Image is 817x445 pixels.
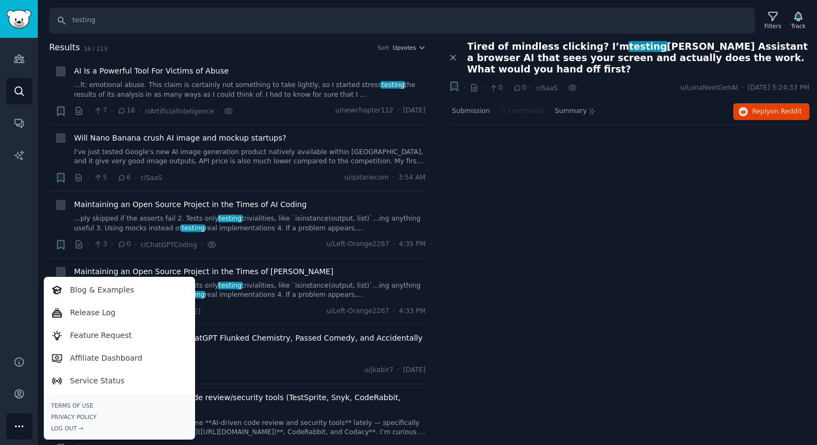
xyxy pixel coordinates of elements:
span: · [742,83,744,93]
span: · [464,82,466,94]
span: · [135,172,137,183]
span: 0 [513,83,526,93]
span: u/LunaNextGenAI [680,83,738,93]
a: Service Status [45,369,193,392]
span: · [483,82,485,94]
a: Affiliate Dashboard [45,347,193,369]
p: Affiliate Dashboard [70,353,143,364]
span: [DATE] [403,106,425,116]
span: · [392,173,394,183]
span: u/newchapter112 [335,106,393,116]
a: Terms of Use [51,402,187,409]
span: · [506,82,508,94]
a: I've just tested Google's new AI image generation product natively available within [GEOGRAPHIC_D... [74,148,426,167]
a: AI Safety Test Results Are In: ChatGPT Flunked Chemistry, Passed Comedy, and Accidentally Majored... [74,333,426,355]
input: Search Keyword [49,8,755,34]
a: Maintaining an Open Source Project in the Times of AI Coding [74,199,307,210]
span: testing [180,224,205,232]
span: r/SaaS [140,174,162,182]
span: Summary [555,107,587,116]
span: Tired of mindless clicking? I’m [PERSON_NAME] Assistant a browser AI that sees your screen and ac... [467,41,810,75]
span: · [88,239,90,250]
span: r/ChatGPTCoding [140,241,197,249]
span: 4:33 PM [399,307,425,316]
span: · [88,172,90,183]
span: Submission [452,107,490,116]
span: · [88,105,90,117]
span: 7 [93,106,107,116]
div: Sort [377,44,389,51]
a: ...ply skipped if the asserts fail 2. Tests onlytestingtrivialities, like `isinstance(output, lis... [74,214,426,233]
span: testing [628,41,668,52]
span: 0 [489,83,503,93]
a: ...lt: emotional abuse. This claim is certainly not something to take lightly, so I started stres... [74,81,426,99]
span: testing [380,81,405,89]
span: u/jkabir7 [364,366,393,375]
div: Filters [765,22,781,30]
span: u/qatariecom [345,173,389,183]
span: · [135,239,137,250]
span: · [393,307,395,316]
span: 5 [93,173,107,183]
a: Will Nano Banana crush AI image and mockup startups? [74,132,286,144]
span: r/SaaS [536,84,558,92]
a: Feature Request [45,324,193,347]
button: Track [787,9,809,32]
p: Service Status [70,375,125,387]
p: Blog & Examples [70,284,135,296]
span: [DATE] [403,366,425,375]
span: Upvotes [393,44,416,51]
a: Maintaining an Open Source Project in the Times of [PERSON_NAME] [74,266,333,277]
span: testing [218,282,243,289]
span: · [218,105,220,117]
span: [DATE] 5:24:33 PM [748,83,809,93]
span: testing [218,215,243,222]
p: Feature Request [70,330,132,341]
span: · [111,105,113,117]
a: Release Log [45,301,193,324]
span: 16 / 213 [84,45,108,52]
span: · [397,366,399,375]
span: 3:54 AM [398,173,425,183]
span: Results [49,41,80,55]
a: ...ply skipped if the asserts fail 2. Tests onlytestingtrivialities, like `isinstance(output, lis... [74,281,426,300]
span: r/ArtificialInteligence [145,108,213,115]
span: · [561,82,564,94]
span: 0 [117,240,131,249]
span: · [530,82,532,94]
span: on Reddit [771,108,802,115]
span: u/Left-Orange2267 [326,307,389,316]
button: Upvotes [393,44,426,51]
span: 4:35 PM [399,240,425,249]
span: · [397,106,399,116]
div: Track [791,22,806,30]
a: Hey all, I’ve been researching on some **AI-driven code review and security tools** lately — spec... [74,419,426,437]
div: Log Out → [51,424,187,432]
span: · [393,240,395,249]
a: Privacy Policy [51,413,187,421]
span: u/Left-Orange2267 [326,240,389,249]
span: · [201,239,203,250]
p: Release Log [70,307,116,318]
span: 3 [93,240,107,249]
a: 💡 Anyone using AI-powered code review/security tools (TestSprite, Snyk, CodeRabbit, Codacy)? [74,392,426,415]
span: 6 [117,173,131,183]
span: 16 [117,106,135,116]
img: GummySearch logo [6,10,31,29]
button: Replyon Reddit [733,103,809,121]
span: · [111,172,113,183]
a: Blog & Examples [45,278,193,301]
span: · [111,239,113,250]
a: AI Is a Powerful Tool For Victims of Abuse [74,65,229,77]
span: · [139,105,141,117]
span: Reply [752,107,802,117]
